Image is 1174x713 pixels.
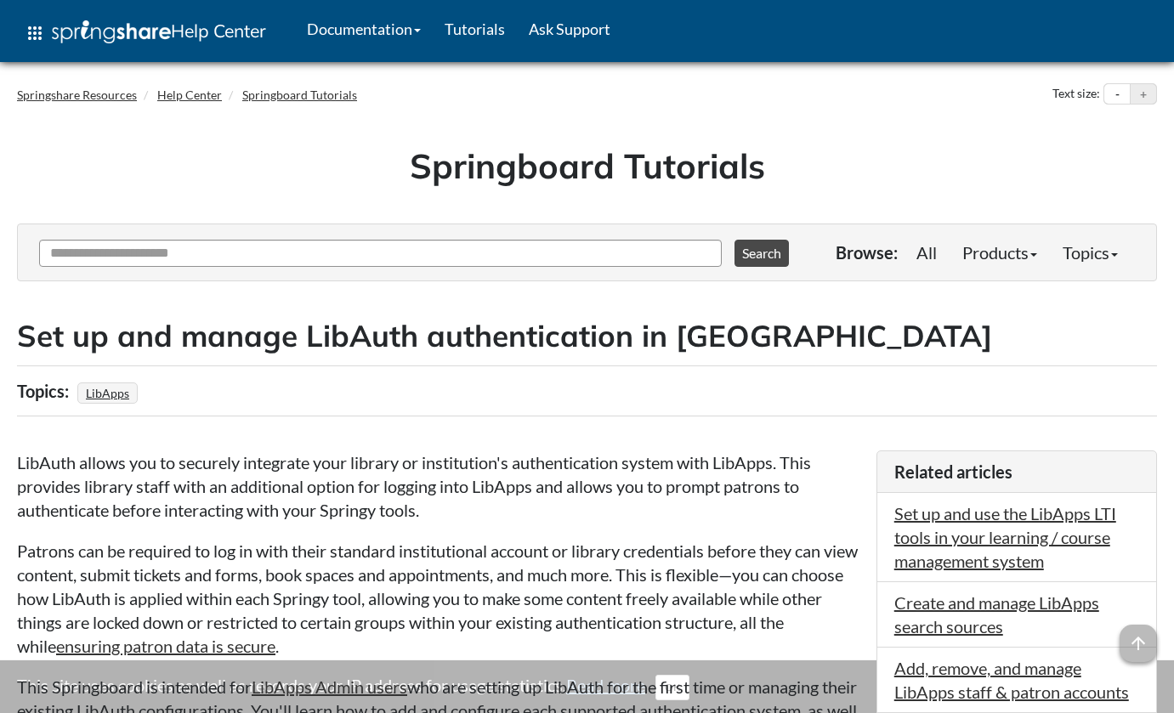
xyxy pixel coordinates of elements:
a: LibApps [83,381,132,405]
a: Springshare Resources [17,88,137,102]
span: apps [25,23,45,43]
a: Set up and use the LibApps LTI tools in your learning / course management system [894,503,1116,571]
div: Topics: [17,375,73,407]
h2: Set up and manage LibAuth authentication in [GEOGRAPHIC_DATA] [17,315,1157,357]
button: Search [734,240,789,267]
a: Add, remove, and manage LibApps staff & patron accounts [894,658,1129,702]
button: Increase text size [1131,84,1156,105]
a: Help Center [157,88,222,102]
a: ensuring patron data is secure [56,636,275,656]
span: Related articles [894,461,1012,482]
a: All [904,235,950,269]
p: Patrons can be required to log in with their standard institutional account or library credential... [17,539,859,658]
button: Decrease text size [1104,84,1130,105]
a: Create and manage LibApps search sources [894,592,1099,637]
a: Ask Support [517,8,622,50]
span: Help Center [171,20,266,42]
a: Springboard Tutorials [242,88,357,102]
div: Text size: [1049,83,1103,105]
p: LibAuth allows you to securely integrate your library or institution's authentication system with... [17,450,859,522]
a: arrow_upward [1120,626,1157,647]
a: Topics [1050,235,1131,269]
span: arrow_upward [1120,625,1157,662]
h1: Springboard Tutorials [30,142,1144,190]
a: Tutorials [433,8,517,50]
a: Documentation [295,8,433,50]
a: LibApps Admin users [252,676,407,697]
a: Products [950,235,1050,269]
p: Browse: [836,240,898,264]
img: Springshare [52,20,171,43]
a: apps Help Center [13,8,278,59]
